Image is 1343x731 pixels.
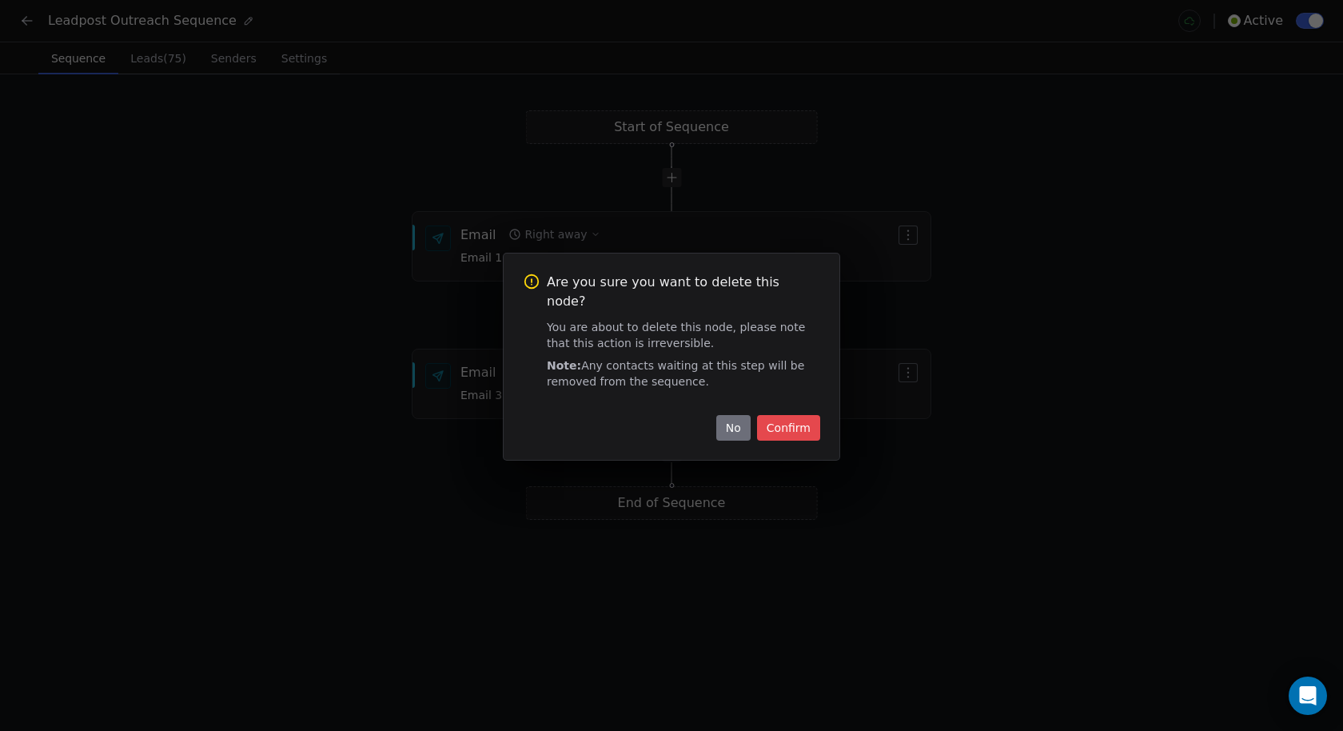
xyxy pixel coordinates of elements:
button: Confirm [757,415,820,441]
button: No [716,415,751,441]
strong: Note: [547,359,581,372]
div: You are about to delete this node, please note that this action is irreversible. [547,319,820,351]
span: Are you sure you want to delete this node? [547,273,820,311]
div: Any contacts waiting at this step will be removed from the sequence. [547,358,820,389]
